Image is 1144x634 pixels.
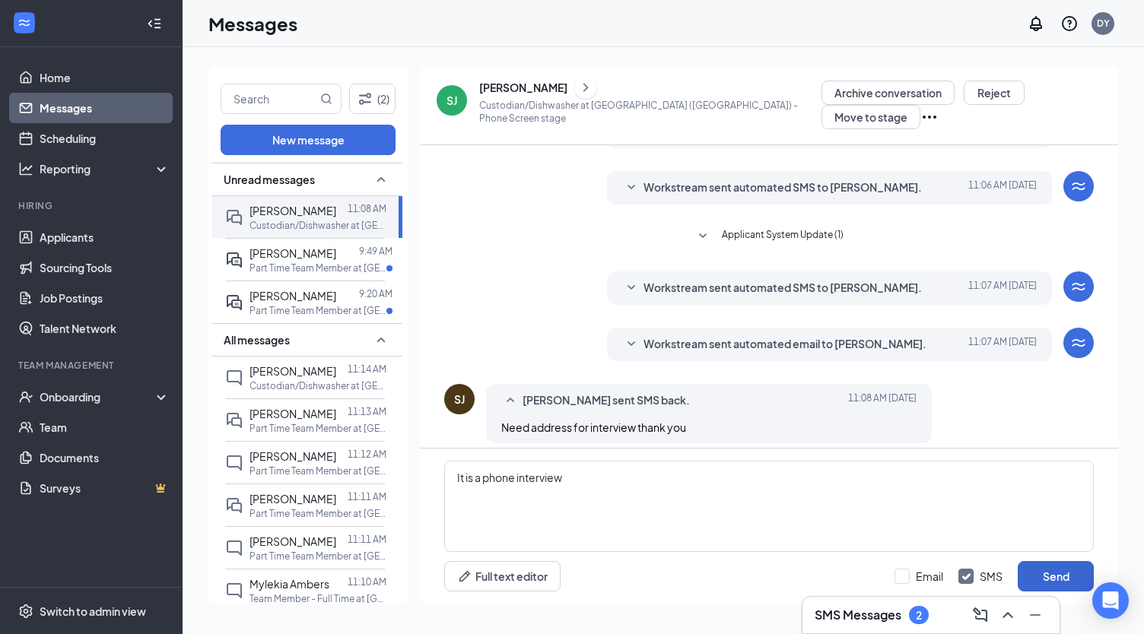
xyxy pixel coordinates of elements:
p: 11:12 AM [348,448,386,461]
a: Team [40,412,170,442]
svg: ChatInactive [225,369,243,387]
a: Home [40,62,170,93]
button: Reject [964,81,1025,105]
button: SmallChevronDownApplicant System Update (1) [694,227,844,246]
svg: UserCheck [18,389,33,404]
svg: ChatInactive [225,539,243,557]
div: Open Intercom Messenger [1092,582,1129,619]
p: 11:11 AM [348,490,386,503]
button: ChevronRight [574,76,597,99]
div: Reporting [40,161,170,176]
span: [PERSON_NAME] [249,534,336,548]
svg: Collapse [147,16,162,31]
div: DY [1097,17,1110,30]
svg: WorkstreamLogo [17,15,32,30]
svg: ChatInactive [225,454,243,472]
p: 11:13 AM [348,405,386,418]
span: [PERSON_NAME] [249,246,336,260]
div: 2 [916,609,922,622]
button: New message [221,125,396,155]
svg: ActiveDoubleChat [225,293,243,312]
p: Part Time Team Member at [GEOGRAPHIC_DATA] ([GEOGRAPHIC_DATA]) [249,550,386,563]
span: All messages [224,332,290,347]
a: Applicants [40,222,170,252]
span: [PERSON_NAME] [249,204,336,217]
svg: DoubleChat [225,208,243,227]
svg: SmallChevronDown [622,335,640,353]
p: 11:10 AM [348,575,386,588]
svg: Analysis [18,161,33,176]
div: SJ [446,93,457,108]
span: Workstream sent automated SMS to [PERSON_NAME]. [643,179,922,197]
div: Team Management [18,359,167,372]
span: [PERSON_NAME] [249,364,336,378]
span: [PERSON_NAME] [249,289,336,303]
div: SJ [454,391,465,407]
svg: ChatInactive [225,582,243,600]
a: SurveysCrown [40,473,170,503]
svg: ChevronRight [578,78,593,97]
svg: SmallChevronDown [622,179,640,197]
span: Mylekia Ambers [249,577,329,591]
svg: SmallChevronUp [501,391,520,410]
button: ChevronUp [996,603,1020,627]
p: Part Time Team Member at [GEOGRAPHIC_DATA] ([GEOGRAPHIC_DATA]) [249,464,386,477]
p: Custodian/Dishwasher at [GEOGRAPHIC_DATA] ([GEOGRAPHIC_DATA]) - Phone Screen stage [479,99,821,125]
button: Filter (2) [349,84,396,114]
div: Switch to admin view [40,604,146,619]
button: Full text editorPen [444,561,561,591]
p: Custodian/Dishwasher at [GEOGRAPHIC_DATA] ([GEOGRAPHIC_DATA]) [249,219,386,232]
svg: Pen [457,569,472,584]
span: [DATE] 11:06 AM [968,179,1037,197]
input: Search [221,84,317,113]
svg: Settings [18,604,33,619]
button: Archive conversation [821,81,955,105]
svg: Filter [356,90,374,108]
span: [PERSON_NAME] [249,449,336,463]
span: [DATE] 11:07 AM [968,335,1037,353]
svg: WorkstreamLogo [1069,177,1088,195]
p: Custodian/Dishwasher at [GEOGRAPHIC_DATA] ([GEOGRAPHIC_DATA]) [249,379,386,392]
svg: ChevronUp [999,606,1017,624]
p: 11:08 AM [348,202,386,215]
svg: WorkstreamLogo [1069,277,1088,296]
div: [PERSON_NAME] [479,80,567,95]
div: Hiring [18,199,167,212]
button: Minimize [1023,603,1047,627]
a: Documents [40,442,170,473]
p: 9:49 AM [359,245,392,258]
svg: QuestionInfo [1060,14,1079,33]
a: Messages [40,93,170,123]
span: Applicant System Update (1) [722,227,844,246]
p: Part Time Team Member at [GEOGRAPHIC_DATA] ([GEOGRAPHIC_DATA]) [249,422,386,435]
p: 11:14 AM [348,363,386,376]
p: 11:11 AM [348,533,386,546]
button: Move to stage [821,105,920,129]
span: [PERSON_NAME] sent SMS back. [523,391,690,410]
h3: SMS Messages [815,607,901,623]
a: Job Postings [40,283,170,313]
p: Part Time Team Member at [GEOGRAPHIC_DATA] ([GEOGRAPHIC_DATA]) [249,262,386,274]
svg: ComposeMessage [971,606,990,624]
button: Send [1018,561,1094,591]
p: Team Member - Full Time at [GEOGRAPHIC_DATA] ([GEOGRAPHIC_DATA]) [249,592,386,605]
h1: Messages [208,11,297,36]
a: Scheduling [40,123,170,154]
svg: Notifications [1027,14,1045,33]
p: 9:20 AM [359,287,392,300]
span: [DATE] 11:08 AM [848,391,917,410]
textarea: It is a phone interview [444,461,1094,552]
span: Workstream sent automated SMS to [PERSON_NAME]. [643,279,922,297]
svg: Minimize [1026,606,1044,624]
svg: Ellipses [920,108,939,126]
svg: MagnifyingGlass [320,93,332,105]
a: Talent Network [40,313,170,344]
span: [PERSON_NAME] [249,492,336,506]
span: [DATE] 11:07 AM [968,279,1037,297]
svg: DoubleChat [225,496,243,515]
a: Sourcing Tools [40,252,170,283]
p: Part Time Team Member at [GEOGRAPHIC_DATA] ([GEOGRAPHIC_DATA]) [249,507,386,520]
span: Need address for interview thank you [501,420,686,434]
svg: SmallChevronUp [372,170,390,189]
span: Workstream sent automated email to [PERSON_NAME]. [643,335,926,353]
